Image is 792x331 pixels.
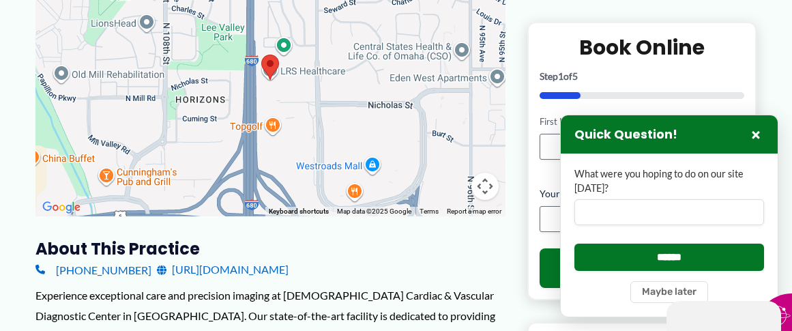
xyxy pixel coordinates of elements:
[558,70,563,82] span: 1
[572,70,578,82] span: 5
[748,126,764,143] button: Close
[540,187,744,201] label: Your Email Address
[39,199,84,216] a: Open this area in Google Maps (opens a new window)
[540,72,744,81] p: Step of
[35,259,151,280] a: [PHONE_NUMBER]
[471,173,499,200] button: Map camera controls
[157,259,289,280] a: [URL][DOMAIN_NAME]
[35,238,505,259] h3: About this practice
[630,281,708,303] button: Maybe later
[39,199,84,216] img: Google
[540,34,744,61] h2: Book Online
[574,127,677,143] h3: Quick Question!
[337,207,411,215] span: Map data ©2025 Google
[269,207,329,216] button: Keyboard shortcuts
[540,115,638,128] label: First Name
[420,207,439,215] a: Terms (opens in new tab)
[447,207,501,215] a: Report a map error
[574,167,764,195] label: What were you hoping to do on our site [DATE]?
